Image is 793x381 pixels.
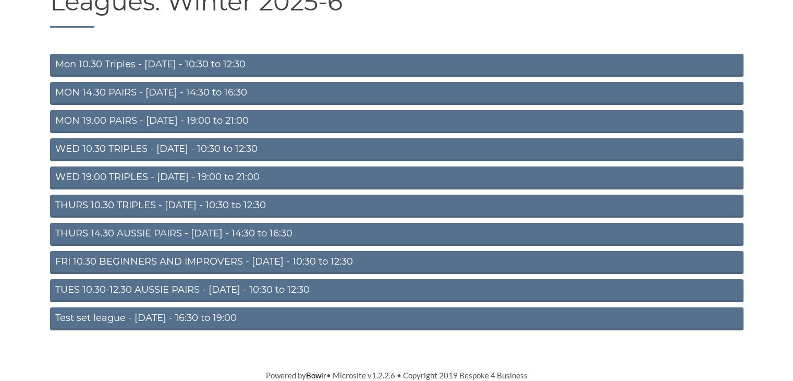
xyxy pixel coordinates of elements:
a: MON 14.30 PAIRS - [DATE] - 14:30 to 16:30 [50,82,743,105]
a: MON 19.00 PAIRS - [DATE] - 19:00 to 21:00 [50,110,743,133]
a: WED 10.30 TRIPLES - [DATE] - 10:30 to 12:30 [50,138,743,161]
a: TUES 10.30-12.30 AUSSIE PAIRS - [DATE] - 10:30 to 12:30 [50,279,743,302]
a: THURS 10.30 TRIPLES - [DATE] - 10:30 to 12:30 [50,195,743,218]
a: WED 19.00 TRIPLES - [DATE] - 19:00 to 21:00 [50,166,743,189]
a: FRI 10.30 BEGINNERS AND IMPROVERS - [DATE] - 10:30 to 12:30 [50,251,743,274]
a: Bowlr [306,371,326,380]
a: THURS 14.30 AUSSIE PAIRS - [DATE] - 14:30 to 16:30 [50,223,743,246]
span: Powered by • Microsite v1.2.2.6 • Copyright 2019 Bespoke 4 Business [266,371,528,380]
a: Test set league - [DATE] - 16:30 to 19:00 [50,307,743,330]
a: Mon 10.30 Triples - [DATE] - 10:30 to 12:30 [50,54,743,77]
